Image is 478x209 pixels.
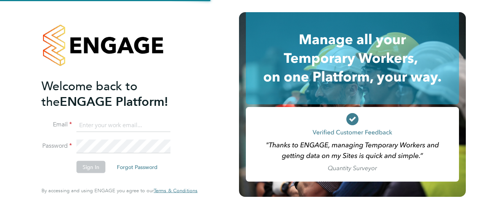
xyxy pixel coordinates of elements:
[41,78,190,109] h2: ENGAGE Platform!
[154,188,198,194] a: Terms & Conditions
[111,161,164,173] button: Forgot Password
[41,78,137,109] span: Welcome back to the
[41,121,72,129] label: Email
[76,118,170,132] input: Enter your work email...
[41,142,72,150] label: Password
[76,161,105,173] button: Sign In
[154,187,198,194] span: Terms & Conditions
[41,187,198,194] span: By accessing and using ENGAGE you agree to our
